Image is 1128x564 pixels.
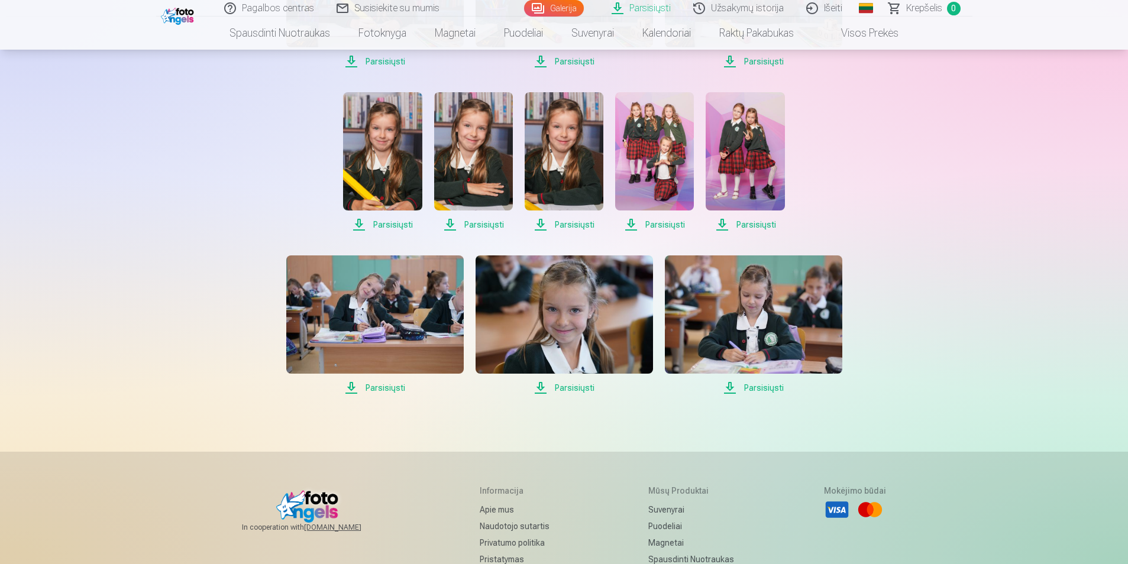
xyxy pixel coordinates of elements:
span: Parsisiųsti [286,54,464,69]
a: Parsisiųsti [525,92,603,232]
span: Parsisiųsti [343,218,422,232]
h5: Informacija [480,485,558,497]
h5: Mūsų produktai [648,485,734,497]
a: Suvenyrai [648,501,734,518]
a: Parsisiųsti [615,92,694,232]
a: Apie mus [480,501,558,518]
span: Parsisiųsti [706,218,784,232]
h5: Mokėjimo būdai [824,485,886,497]
span: Parsisiųsti [525,218,603,232]
a: [DOMAIN_NAME] [304,523,390,532]
span: In cooperation with [242,523,390,532]
a: Parsisiųsti [434,92,513,232]
a: Puodeliai [490,17,557,50]
a: Privatumo politika [480,534,558,551]
span: Parsisiųsti [434,218,513,232]
a: Puodeliai [648,518,734,534]
a: Parsisiųsti [665,255,842,395]
a: Magnetai [648,534,734,551]
a: Fotoknyga [344,17,421,50]
a: Raktų pakabukas [705,17,808,50]
a: Spausdinti nuotraukas [215,17,344,50]
span: Parsisiųsti [615,218,694,232]
a: Kalendoriai [628,17,705,50]
span: Parsisiųsti [286,381,464,395]
a: Parsisiųsti [476,255,653,395]
img: /fa2 [161,5,197,25]
li: Mastercard [857,497,883,523]
a: Suvenyrai [557,17,628,50]
span: Parsisiųsti [476,381,653,395]
span: Parsisiųsti [665,54,842,69]
a: Naudotojo sutartis [480,518,558,534]
li: Visa [824,497,850,523]
span: Krepšelis [906,1,942,15]
span: 0 [947,2,961,15]
a: Parsisiųsti [706,92,784,232]
a: Parsisiųsti [286,255,464,395]
span: Parsisiųsti [665,381,842,395]
a: Visos prekės [808,17,913,50]
a: Magnetai [421,17,490,50]
span: Parsisiųsti [476,54,653,69]
a: Parsisiųsti [343,92,422,232]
